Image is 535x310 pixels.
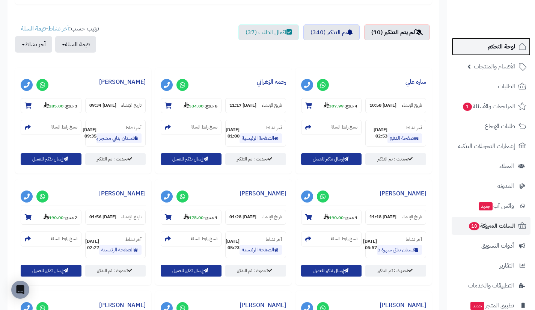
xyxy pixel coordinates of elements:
small: تاريخ الإنشاء [262,102,282,109]
small: آخر نشاط [125,236,142,243]
small: نسخ رابط السلة [331,236,357,242]
small: نسخ رابط السلة [191,124,217,130]
strong: [DATE] 02:53 [369,127,387,139]
a: صفحة الدفع [387,133,422,143]
small: تاريخ الإنشاء [262,214,282,220]
a: تحديث : تم التذكير [85,153,146,165]
strong: [DATE] 09:34 [89,102,116,109]
a: [PERSON_NAME] [240,301,286,310]
section: نسخ رابط السلة [161,231,222,246]
a: وآتس آبجديد [452,197,530,215]
strong: [DATE] 11:18 [369,214,396,220]
a: تحديث : تم التذكير [225,265,286,277]
small: آخر نشاط [125,124,142,131]
section: 2 منتج-190.00 [21,210,81,225]
a: لم يتم التذكير (10) [364,24,430,40]
small: نسخ رابط السلة [331,124,357,130]
a: إشعارات التحويلات البنكية [452,137,530,155]
a: [PERSON_NAME] [99,301,146,310]
small: نسخ رابط السلة [191,236,217,242]
a: السلات المتروكة10 [452,217,530,235]
a: الصفحة الرئيسية [240,133,282,143]
strong: 307.99 [324,103,344,109]
button: إرسال تذكير للعميل [161,153,222,165]
a: آخر نشاط [48,24,69,33]
small: نسخ رابط السلة [51,124,77,130]
section: نسخ رابط السلة [21,120,81,135]
section: 1 منتج-190.00 [301,210,362,225]
small: تاريخ الإنشاء [402,102,422,109]
span: العملاء [499,161,514,171]
button: آخر نشاط [15,36,52,53]
small: آخر نشاط [266,236,282,243]
a: المدونة [452,177,530,195]
small: - [44,213,77,221]
strong: [DATE] 01:00 [226,127,240,139]
span: جديد [470,302,484,310]
span: 1 [463,103,472,111]
a: أدوات التسويق [452,237,530,255]
a: فستان بناتي سهرة ذيل بتصميم تطريز على [377,245,422,255]
a: التطبيقات والخدمات [452,277,530,295]
small: آخر نشاط [406,236,422,243]
small: - [184,102,217,109]
strong: [DATE] 02:27 [85,238,99,251]
div: Open Intercom Messenger [11,281,29,299]
strong: 285.00 [44,103,63,109]
button: إرسال تذكير للعميل [301,153,362,165]
a: [PERSON_NAME] [99,189,146,198]
a: تحديث : تم التذكير [225,153,286,165]
small: تاريخ الإنشاء [402,214,422,220]
small: - [184,213,217,221]
button: قيمة السلة [55,36,96,53]
span: إشعارات التحويلات البنكية [458,141,515,151]
strong: 4 منتج [345,103,357,109]
span: المدونة [497,181,514,191]
strong: [DATE] 11:17 [229,102,256,109]
a: رحمه الزهراني [257,77,286,86]
a: [PERSON_NAME] [380,301,426,310]
a: فستان بناتي مشجر بلمسات من اللون البرتقالي والسم% [96,133,142,143]
small: - [324,213,357,221]
small: - [44,102,77,109]
a: الصفحة الرئيسية [99,245,142,255]
a: تم التذكير (340) [303,24,360,40]
a: التقارير [452,257,530,275]
section: نسخ رابط السلة [301,231,362,246]
small: نسخ رابط السلة [51,236,77,242]
a: تحديث : تم التذكير [365,265,426,277]
section: نسخ رابط السلة [301,120,362,135]
section: 1 منتج-175.00 [161,210,222,225]
button: إرسال تذكير للعميل [161,265,222,277]
span: التطبيقات والخدمات [468,280,514,291]
span: وآتس آب [478,201,514,211]
a: تحديث : تم التذكير [85,265,146,277]
strong: 190.00 [44,214,63,221]
strong: 190.00 [324,214,344,221]
button: إرسال تذكير للعميل [21,153,81,165]
strong: [DATE] 09:35 [83,127,96,139]
strong: 1 منتج [205,214,217,221]
strong: [DATE] 05:23 [226,238,240,251]
span: الطلبات [498,81,515,92]
strong: 1 منتج [345,214,357,221]
span: السلات المتروكة [468,221,515,231]
section: نسخ رابط السلة [21,231,81,246]
span: التقارير [500,260,514,271]
section: 3 منتج-285.00 [21,98,81,113]
span: أدوات التسويق [481,240,514,251]
a: تحديث : تم التذكير [365,153,426,165]
a: المراجعات والأسئلة1 [452,97,530,115]
a: الطلبات [452,77,530,95]
a: قيمة السلة [21,24,46,33]
a: اكمال الطلب (37) [238,24,299,40]
small: آخر نشاط [406,124,422,131]
strong: [DATE] 10:58 [369,102,396,109]
strong: [DATE] 05:57 [363,238,377,251]
section: 4 منتج-307.99 [301,98,362,113]
button: إرسال تذكير للعميل [301,265,362,277]
span: طلبات الإرجاع [485,121,515,132]
small: - [324,102,357,109]
a: [PERSON_NAME] [99,77,146,86]
strong: 6 منتج [205,103,217,109]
